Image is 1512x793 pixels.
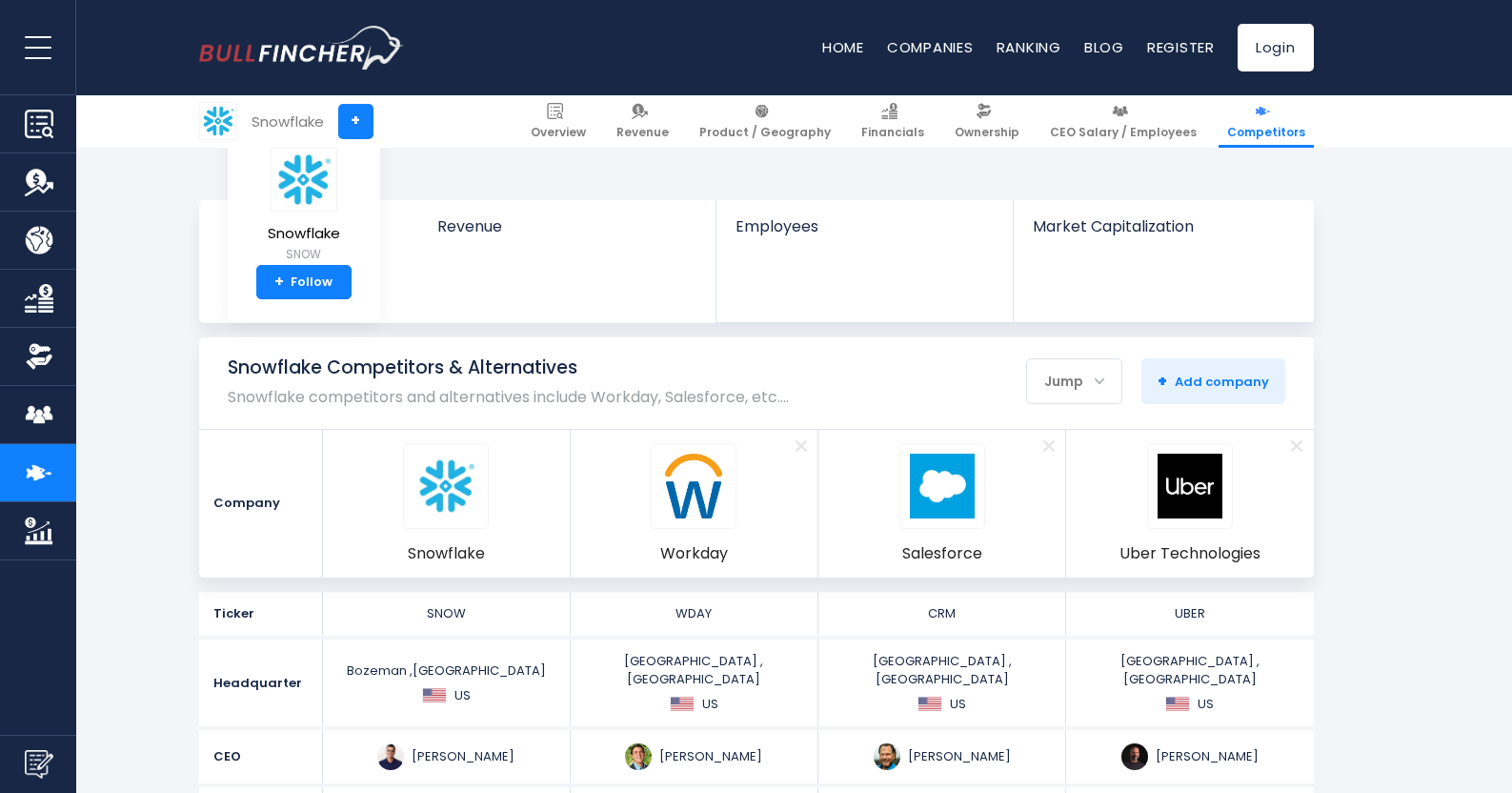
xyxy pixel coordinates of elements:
span: Workday [660,543,728,564]
div: WDAY [576,605,812,622]
img: SNOW logo [413,454,478,518]
span: Add company [1158,373,1269,390]
a: Register [1147,37,1215,57]
div: [PERSON_NAME] [824,743,1059,770]
span: Employees [736,217,994,235]
img: Ownership [25,342,53,371]
div: Bozeman ,[GEOGRAPHIC_DATA] [329,662,564,704]
div: Jump [1027,361,1121,401]
a: UBER logo Uber Technologies [1119,443,1260,564]
a: Remove [784,430,817,463]
a: Competitors [1219,95,1314,148]
img: marc-benioff.jpg [874,743,900,770]
span: Overview [531,125,586,140]
div: [GEOGRAPHIC_DATA] ,[GEOGRAPHIC_DATA] [576,653,812,713]
div: Snowflake [252,111,324,132]
a: Employees [716,200,1013,268]
a: Revenue [418,200,716,268]
div: CEO [199,730,323,783]
span: Financials [861,125,924,140]
span: Revenue [616,125,669,140]
a: +Follow [256,265,352,299]
a: Remove [1032,430,1065,463]
img: UBER logo [1158,454,1222,518]
img: bullfincher logo [199,26,404,70]
p: Snowflake competitors and alternatives include Workday, Salesforce, etc.… [228,388,789,406]
a: CRM logo Salesforce [899,443,985,564]
div: Ticker [199,592,323,636]
img: SNOW logo [200,103,236,139]
span: US [950,696,966,713]
div: [PERSON_NAME] [1072,743,1307,770]
small: SNOW [268,246,340,263]
img: sridhar-ramaswamy.jpg [377,743,404,770]
div: SNOW [329,605,564,622]
span: US [702,696,718,713]
span: CEO Salary / Employees [1050,125,1197,140]
a: Ownership [946,95,1028,148]
span: Competitors [1227,125,1305,140]
img: WDAY logo [661,454,726,518]
span: US [1198,696,1214,713]
a: Ranking [997,37,1061,57]
div: Company [199,430,323,578]
span: Uber Technologies [1119,543,1260,564]
strong: + [1158,370,1167,392]
button: +Add company [1141,358,1285,404]
a: Revenue [608,95,677,148]
h1: Snowflake Competitors & Alternatives [228,356,789,380]
div: [GEOGRAPHIC_DATA] ,[GEOGRAPHIC_DATA] [824,653,1059,713]
span: Snowflake [268,226,340,242]
a: Home [822,37,864,57]
a: Login [1238,24,1314,71]
div: CRM [824,605,1059,622]
span: Ownership [955,125,1019,140]
a: SNOW logo Snowflake [403,443,489,564]
a: Remove [1280,430,1314,463]
div: UBER [1072,605,1307,622]
img: carl-m-eschenbach.jpg [625,743,652,770]
a: Market Capitalization [1014,200,1311,268]
a: Financials [853,95,933,148]
a: + [338,104,373,139]
a: Companies [887,37,974,57]
img: SNOW logo [271,148,337,212]
span: Revenue [437,217,697,235]
span: Snowflake [408,543,485,564]
span: Product / Geography [699,125,831,140]
a: Snowflake SNOW [267,147,341,266]
a: WDAY logo Workday [651,443,736,564]
a: Product / Geography [691,95,839,148]
a: Blog [1084,37,1124,57]
a: Go to homepage [199,26,404,70]
a: Overview [522,95,595,148]
span: Salesforce [902,543,982,564]
strong: + [274,274,284,291]
span: Market Capitalization [1033,217,1292,235]
div: [PERSON_NAME] [576,743,812,770]
span: US [454,687,471,704]
div: Headquarter [199,640,323,726]
a: CEO Salary / Employees [1041,95,1205,148]
div: [GEOGRAPHIC_DATA] ,[GEOGRAPHIC_DATA] [1072,653,1307,713]
div: [PERSON_NAME] [329,743,564,770]
img: dara-khosrowshahi.jpg [1121,743,1148,770]
img: CRM logo [910,454,975,518]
